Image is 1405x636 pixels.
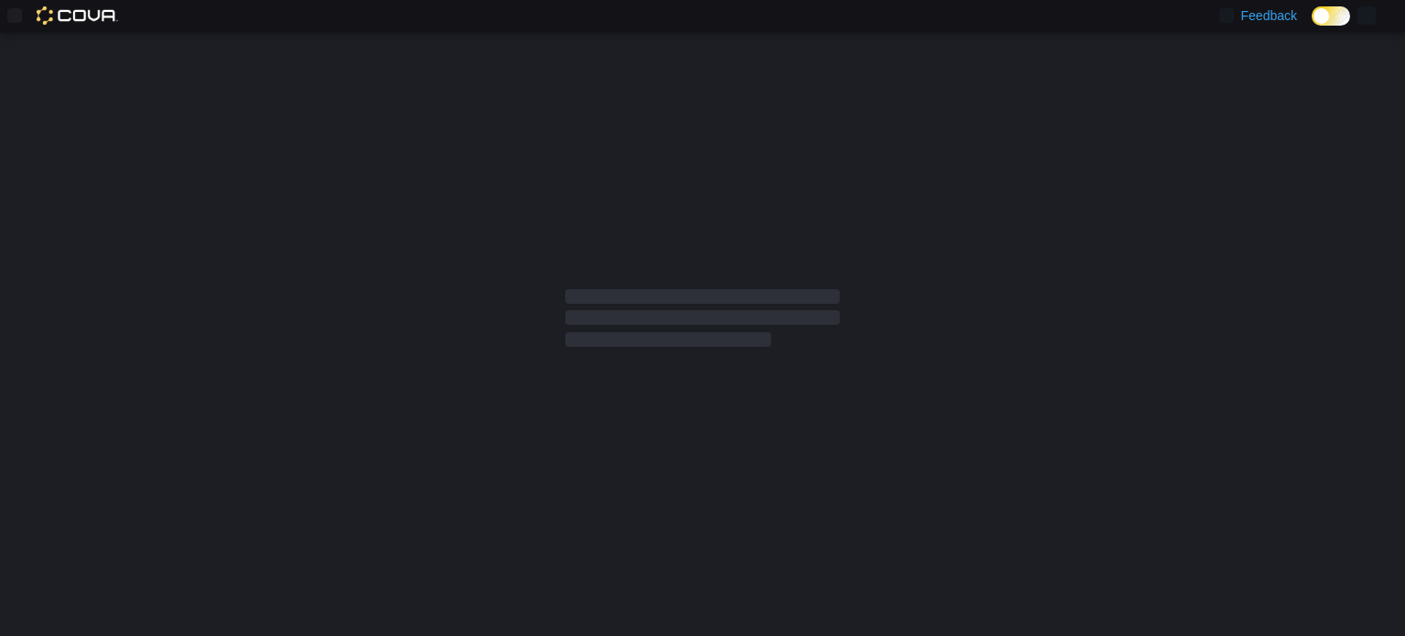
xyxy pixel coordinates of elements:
span: Feedback [1241,6,1297,25]
span: Loading [565,293,840,351]
span: Dark Mode [1312,26,1313,27]
input: Dark Mode [1312,6,1350,26]
img: Cova [37,6,118,25]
